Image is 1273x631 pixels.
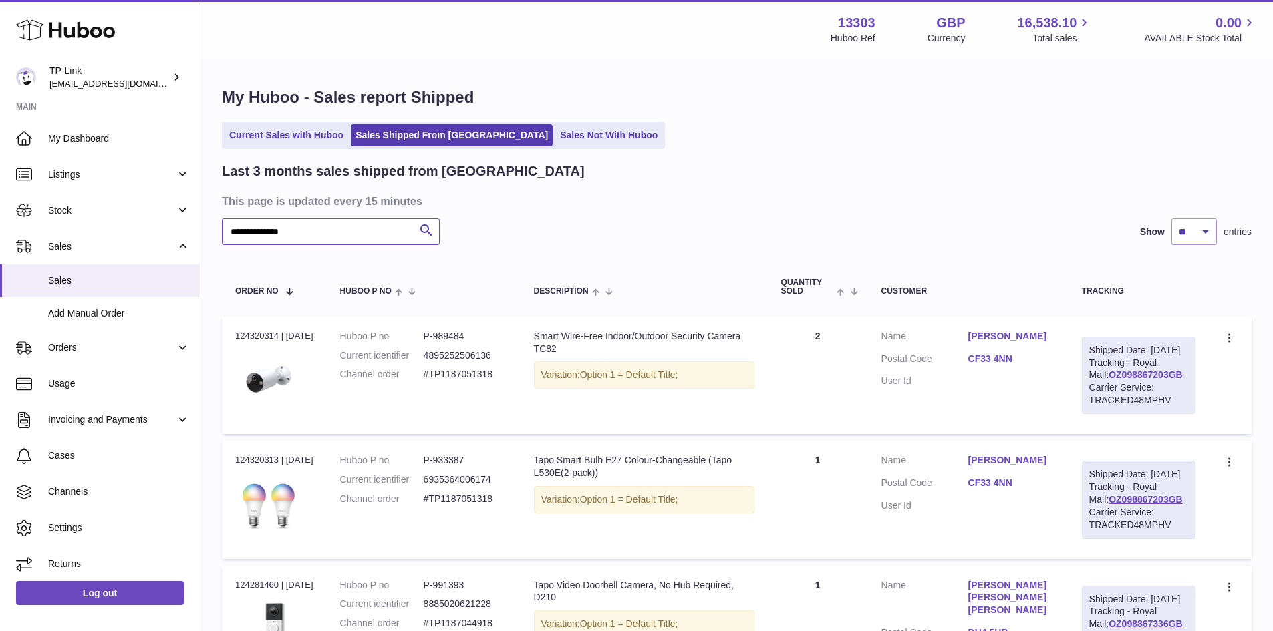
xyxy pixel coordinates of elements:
[424,368,507,381] dd: #TP1187051318
[968,330,1055,343] a: [PERSON_NAME]
[48,413,176,426] span: Invoicing and Payments
[881,499,968,512] dt: User Id
[48,240,176,253] span: Sales
[1109,494,1183,505] a: OZ098867203GB
[222,194,1248,208] h3: This page is updated every 15 minutes
[424,330,507,343] dd: P-989484
[534,454,754,479] div: Tapo Smart Bulb E27 Colour-Changeable (Tapo L530E(2-pack))
[424,454,507,467] dd: P-933387
[351,124,553,146] a: Sales Shipped From [GEOGRAPHIC_DATA]
[222,87,1252,108] h1: My Huboo - Sales report Shipped
[881,454,968,470] dt: Name
[424,617,507,630] dd: #TP1187044918
[340,473,424,486] dt: Current identifier
[1140,226,1165,238] label: Show
[49,78,196,89] span: [EMAIL_ADDRESS][DOMAIN_NAME]
[1109,618,1183,629] a: OZ098867336GB
[340,579,424,592] dt: Huboo P no
[1017,14,1077,32] span: 16,538.10
[968,579,1055,617] a: [PERSON_NAME] [PERSON_NAME] [PERSON_NAME]
[1032,32,1092,45] span: Total sales
[1089,468,1188,481] div: Shipped Date: [DATE]
[968,353,1055,365] a: CF33 4NN
[534,330,754,355] div: Smart Wire-Free Indoor/Outdoor Security Camera TC82
[340,349,424,362] dt: Current identifier
[781,278,834,296] span: Quantity Sold
[340,493,424,505] dt: Channel order
[424,349,507,362] dd: 4895252506136
[48,132,190,145] span: My Dashboard
[1224,226,1252,238] span: entries
[16,581,184,605] a: Log out
[534,486,754,513] div: Variation:
[968,454,1055,467] a: [PERSON_NAME]
[580,618,678,629] span: Option 1 = Default Title;
[1216,14,1242,32] span: 0.00
[534,361,754,389] div: Variation:
[768,317,868,434] td: 2
[225,124,348,146] a: Current Sales with Huboo
[1144,14,1257,45] a: 0.00 AVAILABLE Stock Total
[424,493,507,505] dd: #TP1187051318
[340,287,392,296] span: Huboo P no
[340,368,424,381] dt: Channel order
[1089,344,1188,357] div: Shipped Date: [DATE]
[340,454,424,467] dt: Huboo P no
[48,341,176,354] span: Orders
[340,617,424,630] dt: Channel order
[424,598,507,610] dd: 8885020621228
[534,579,754,604] div: Tapo Video Doorbell Camera, No Hub Required, D210
[424,579,507,592] dd: P-991393
[831,32,875,45] div: Huboo Ref
[1082,287,1195,296] div: Tracking
[424,473,507,486] dd: 6935364006174
[235,471,302,538] img: listpage_large_1612269222618a.png
[936,14,965,32] strong: GBP
[881,375,968,387] dt: User Id
[340,598,424,610] dt: Current identifier
[580,369,678,380] span: Option 1 = Default Title;
[340,330,424,343] dt: Huboo P no
[1082,461,1195,538] div: Tracking - Royal Mail:
[768,441,868,558] td: 1
[928,32,966,45] div: Currency
[222,162,585,180] h2: Last 3 months sales shipped from [GEOGRAPHIC_DATA]
[48,307,190,320] span: Add Manual Order
[49,65,170,90] div: TP-Link
[534,287,589,296] span: Description
[48,558,190,570] span: Returns
[235,346,302,413] img: Product_Images_01_large_20240318022019h.png
[1089,593,1188,606] div: Shipped Date: [DATE]
[235,287,279,296] span: Order No
[881,353,968,369] dt: Postal Code
[235,454,313,466] div: 124320313 | [DATE]
[48,521,190,534] span: Settings
[1017,14,1092,45] a: 16,538.10 Total sales
[838,14,875,32] strong: 13303
[968,477,1055,489] a: CF33 4NN
[235,330,313,342] div: 124320314 | [DATE]
[48,274,190,287] span: Sales
[235,579,313,591] div: 124281460 | [DATE]
[881,477,968,493] dt: Postal Code
[580,494,678,505] span: Option 1 = Default Title;
[555,124,662,146] a: Sales Not With Huboo
[1082,337,1195,414] div: Tracking - Royal Mail:
[48,168,176,181] span: Listings
[881,287,1055,296] div: Customer
[1089,506,1188,532] div: Carrier Service: TRACKED48MPHV
[1109,369,1183,380] a: OZ098867203GB
[48,377,190,390] span: Usage
[881,579,968,620] dt: Name
[48,485,190,498] span: Channels
[16,67,36,87] img: internalAdmin-13303@internal.huboo.com
[1089,381,1188,407] div: Carrier Service: TRACKED48MPHV
[881,330,968,346] dt: Name
[48,204,176,217] span: Stock
[48,449,190,462] span: Cases
[1144,32,1257,45] span: AVAILABLE Stock Total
